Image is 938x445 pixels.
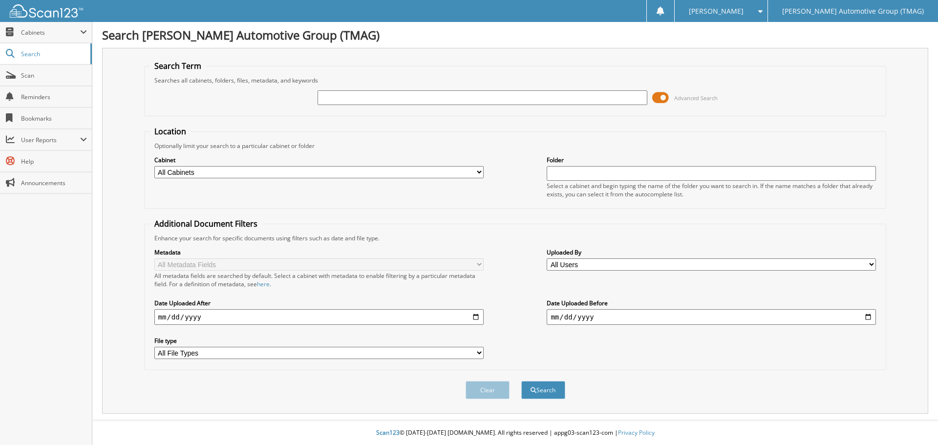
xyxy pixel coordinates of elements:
span: Reminders [21,93,87,101]
div: Optionally limit your search to a particular cabinet or folder [149,142,881,150]
span: Help [21,157,87,166]
span: Cabinets [21,28,80,37]
span: [PERSON_NAME] Automotive Group (TMAG) [782,8,924,14]
div: Select a cabinet and begin typing the name of the folder you want to search in. If the name match... [547,182,876,198]
legend: Search Term [149,61,206,71]
h1: Search [PERSON_NAME] Automotive Group (TMAG) [102,27,928,43]
label: File type [154,337,484,345]
label: Cabinet [154,156,484,164]
legend: Location [149,126,191,137]
button: Search [521,381,565,399]
a: Privacy Policy [618,428,655,437]
span: Search [21,50,85,58]
span: Scan123 [376,428,400,437]
span: User Reports [21,136,80,144]
div: © [DATE]-[DATE] [DOMAIN_NAME]. All rights reserved | appg03-scan123-com | [92,421,938,445]
span: Bookmarks [21,114,87,123]
label: Metadata [154,248,484,256]
div: Enhance your search for specific documents using filters such as date and file type. [149,234,881,242]
label: Date Uploaded Before [547,299,876,307]
input: start [154,309,484,325]
span: [PERSON_NAME] [689,8,744,14]
img: scan123-logo-white.svg [10,4,83,18]
div: Searches all cabinets, folders, files, metadata, and keywords [149,76,881,85]
label: Date Uploaded After [154,299,484,307]
button: Clear [466,381,510,399]
span: Advanced Search [674,94,718,102]
label: Folder [547,156,876,164]
a: here [257,280,270,288]
span: Announcements [21,179,87,187]
span: Scan [21,71,87,80]
legend: Additional Document Filters [149,218,262,229]
input: end [547,309,876,325]
div: All metadata fields are searched by default. Select a cabinet with metadata to enable filtering b... [154,272,484,288]
label: Uploaded By [547,248,876,256]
